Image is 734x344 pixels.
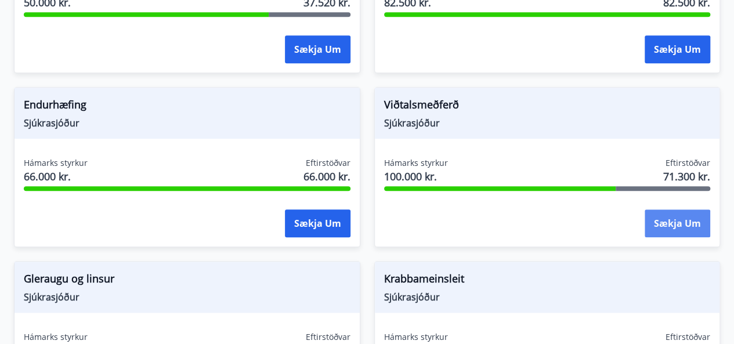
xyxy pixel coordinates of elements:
[285,209,350,237] button: Sækja um
[24,97,350,117] span: Endurhæfing
[666,157,710,169] span: Eftirstöðvar
[24,157,88,169] span: Hámarks styrkur
[306,157,350,169] span: Eftirstöðvar
[384,169,448,184] span: 100.000 kr.
[384,291,711,303] span: Sjúkrasjóður
[384,97,711,117] span: Viðtalsmeðferð
[24,169,88,184] span: 66.000 kr.
[384,331,448,343] span: Hámarks styrkur
[384,271,711,291] span: Krabbameinsleit
[285,35,350,63] button: Sækja um
[666,331,710,343] span: Eftirstöðvar
[24,271,350,291] span: Gleraugu og linsur
[306,331,350,343] span: Eftirstöðvar
[663,169,710,184] span: 71.300 kr.
[384,157,448,169] span: Hámarks styrkur
[384,117,711,129] span: Sjúkrasjóður
[24,117,350,129] span: Sjúkrasjóður
[303,169,350,184] span: 66.000 kr.
[24,291,350,303] span: Sjúkrasjóður
[645,35,710,63] button: Sækja um
[645,209,710,237] button: Sækja um
[24,331,88,343] span: Hámarks styrkur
